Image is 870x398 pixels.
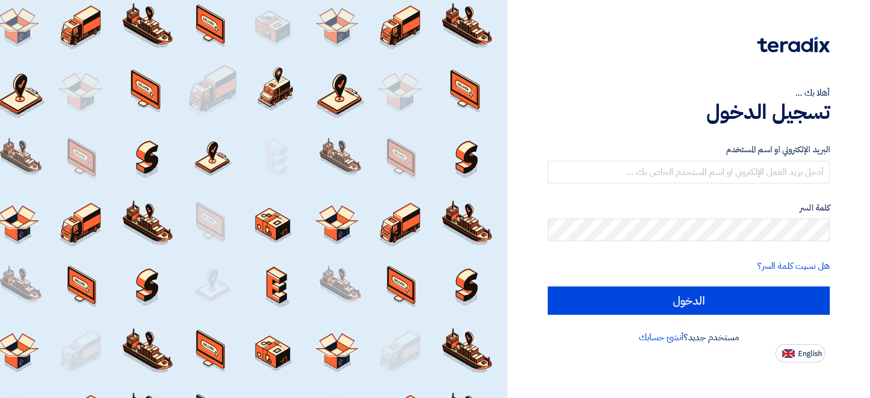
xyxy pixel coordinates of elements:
[798,350,822,358] span: English
[548,86,830,100] div: أهلا بك ...
[775,344,825,362] button: English
[548,100,830,125] h1: تسجيل الدخول
[782,349,795,358] img: en-US.png
[548,286,830,315] input: الدخول
[757,259,830,273] a: هل نسيت كلمة السر؟
[548,202,830,215] label: كلمة السر
[548,331,830,344] div: مستخدم جديد؟
[757,37,830,53] img: Teradix logo
[639,331,684,344] a: أنشئ حسابك
[548,161,830,183] input: أدخل بريد العمل الإلكتروني او اسم المستخدم الخاص بك ...
[548,143,830,156] label: البريد الإلكتروني او اسم المستخدم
